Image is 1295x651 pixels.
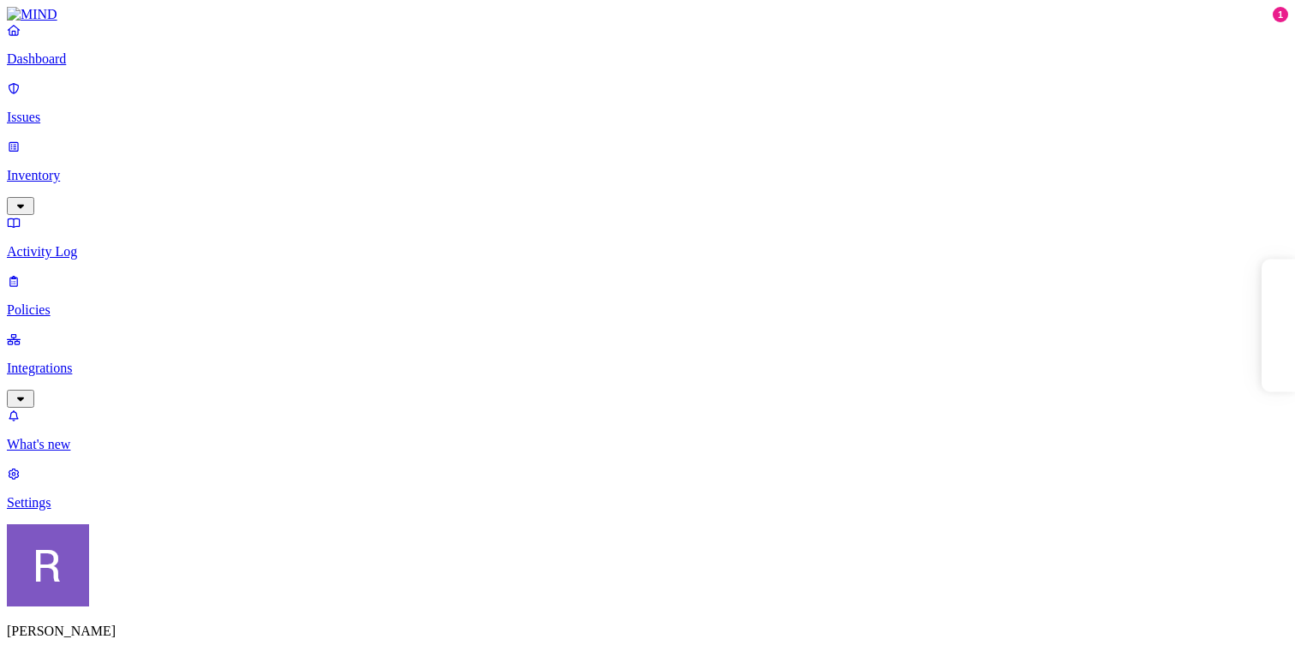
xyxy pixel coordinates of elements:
a: Issues [7,81,1288,125]
a: Settings [7,466,1288,511]
a: Activity Log [7,215,1288,260]
a: What's new [7,408,1288,452]
p: What's new [7,437,1288,452]
a: Policies [7,273,1288,318]
a: Integrations [7,331,1288,405]
p: Dashboard [7,51,1288,67]
p: [PERSON_NAME] [7,624,1288,639]
div: 1 [1273,7,1288,22]
a: MIND [7,7,1288,22]
a: Dashboard [7,22,1288,67]
img: Rich Thompson [7,524,89,606]
p: Policies [7,302,1288,318]
a: Inventory [7,139,1288,212]
img: MIND [7,7,57,22]
p: Settings [7,495,1288,511]
p: Integrations [7,361,1288,376]
p: Issues [7,110,1288,125]
p: Activity Log [7,244,1288,260]
p: Inventory [7,168,1288,183]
